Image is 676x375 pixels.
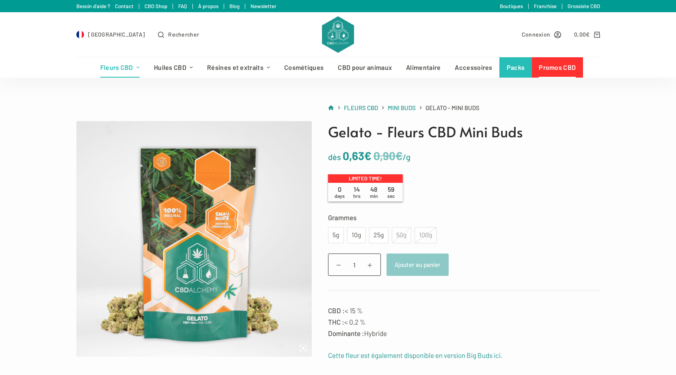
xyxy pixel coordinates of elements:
p: < 15 % < 0,2 % Hybride [328,305,600,339]
a: Newsletter [251,3,276,9]
span: days [335,193,345,199]
bdi: 0,90 [374,149,403,163]
div: 25g [374,230,384,241]
label: Grammes [328,212,600,223]
a: Huiles CBD [147,57,200,78]
span: hrs [353,193,361,199]
span: 59 [382,185,400,199]
a: CBD pour animaux [331,57,399,78]
div: 10g [352,230,361,241]
a: Cette fleur est également disponible en version Big Buds ici. [328,351,503,359]
a: Franchise [534,3,557,9]
span: Mini Buds [388,104,416,111]
bdi: 0,63 [343,149,371,163]
a: Alimentaire [399,57,448,78]
a: CBD Shop [145,3,167,9]
a: Cosmétiques [277,57,331,78]
span: Fleurs CBD [344,104,378,111]
h1: Gelato - Fleurs CBD Mini Buds [328,121,600,143]
img: FR Flag [76,30,84,39]
a: Select Country [76,30,145,39]
span: min [370,193,378,199]
img: CBD Alchemy [322,16,354,53]
span: € [364,149,371,163]
a: Fleurs CBD [344,103,378,113]
a: Boutiques [500,3,523,9]
span: [GEOGRAPHIC_DATA] [88,30,145,39]
img: smallbuds-gelato-doypack [76,121,312,357]
a: Promos CBD [532,57,583,78]
a: Panier d’achat [574,30,600,39]
a: FAQ [178,3,187,9]
span: 0 [331,185,348,199]
a: Accessoires [448,57,499,78]
p: Limited time! [328,174,403,183]
a: À propos [198,3,218,9]
a: Connexion [522,30,562,39]
span: sec [387,193,395,199]
span: € [395,149,403,163]
strong: CBD : [328,306,345,314]
input: Quantité de produits [328,254,381,276]
div: 5g [333,230,339,241]
a: Blog [229,3,240,9]
a: Résines et extraits [200,57,277,78]
span: Rechercher [168,30,199,39]
span: /g [403,152,410,162]
strong: THC : [328,318,344,326]
a: Grossiste CBD [568,3,600,9]
button: Ajouter au panier [387,254,449,276]
span: dès [328,152,341,162]
a: Packs [499,57,532,78]
span: Gelato - Mini Buds [425,103,479,113]
span: 48 [365,185,382,199]
button: Ouvrir le formulaire de recherche [158,30,199,39]
a: Fleurs CBD [93,57,147,78]
a: Mini Buds [388,103,416,113]
span: 14 [348,185,365,199]
nav: Menu d’en-tête [93,57,583,78]
span: Connexion [522,30,551,39]
bdi: 0,00 [574,31,590,38]
strong: Dominante : [328,329,364,337]
span: € [586,31,590,38]
a: Besoin d'aide ? Contact [76,3,134,9]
